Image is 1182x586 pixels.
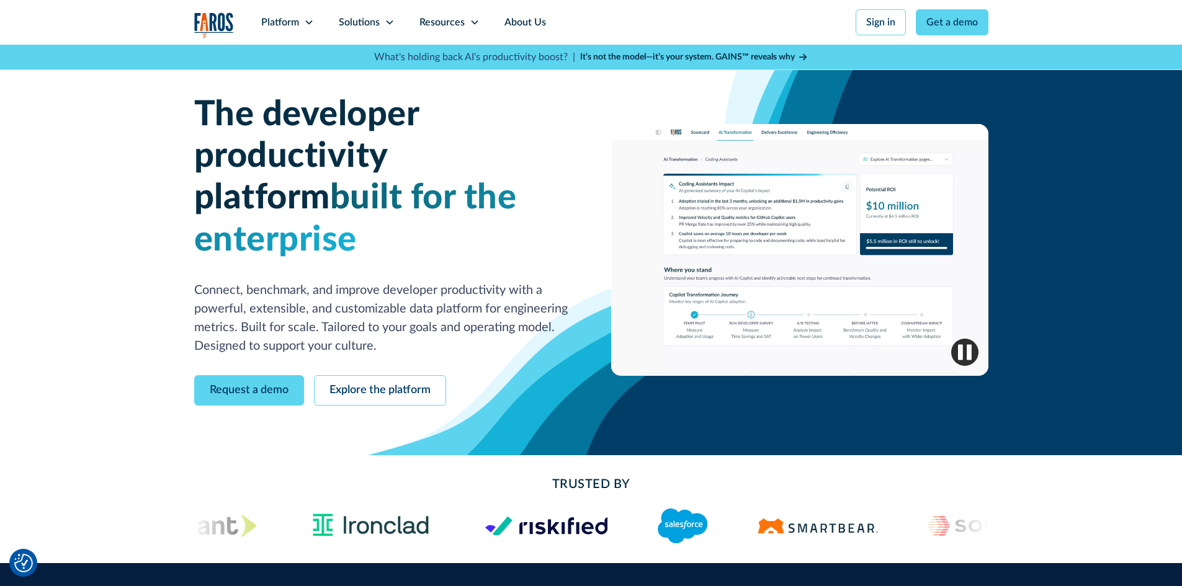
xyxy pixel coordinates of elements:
a: Request a demo [194,375,304,406]
img: Logo of the risk management platform Riskified. [485,516,607,536]
div: Platform [261,15,299,30]
a: Sign in [856,9,906,35]
img: Logo of the software testing platform SmartBear. [757,518,878,533]
a: It’s not the model—it’s your system. GAINS™ reveals why [580,51,808,64]
strong: It’s not the model—it’s your system. GAINS™ reveals why [580,53,795,61]
img: Logo of the CRM platform Salesforce. [657,508,707,543]
div: Solutions [339,15,380,30]
img: Logo of the analytics and reporting company Faros. [194,12,234,38]
span: built for the enterprise [194,180,517,257]
div: Resources [419,15,465,30]
img: Pause video [951,339,978,366]
p: What's holding back AI's productivity boost? | [374,50,575,64]
img: Revisit consent button [14,554,33,572]
h2: Trusted By [293,475,889,494]
a: home [194,12,234,38]
p: Connect, benchmark, and improve developer productivity with a powerful, extensible, and customiza... [194,281,571,355]
button: Cookie Settings [14,554,33,572]
a: Explore the platform [314,375,446,406]
a: Get a demo [916,9,988,35]
img: Ironclad Logo [306,509,435,542]
h1: The developer productivity platform [194,94,571,261]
